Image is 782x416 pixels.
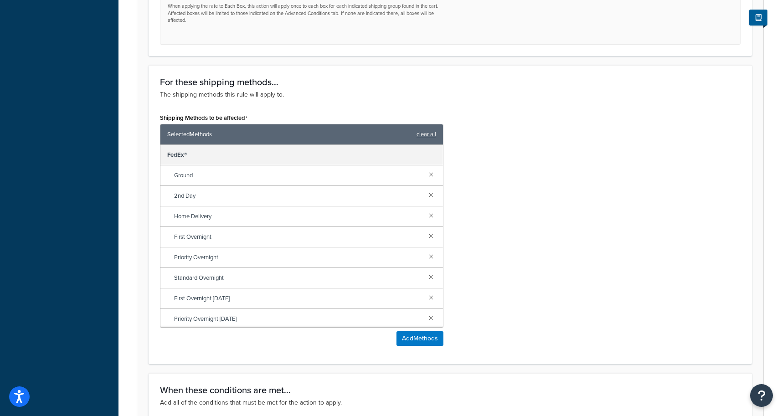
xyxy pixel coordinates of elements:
[160,398,741,408] p: Add all of the conditions that must be met for the action to apply.
[160,114,247,122] label: Shipping Methods to be affected
[160,385,741,395] h3: When these conditions are met...
[174,169,422,182] span: Ground
[174,231,422,243] span: First Overnight
[160,90,741,100] p: The shipping methods this rule will apply to.
[160,145,443,165] div: FedEx®
[174,292,422,305] span: First Overnight [DATE]
[417,128,436,141] a: clear all
[174,190,422,202] span: 2nd Day
[749,10,767,26] button: Show Help Docs
[160,77,741,87] h3: For these shipping methods...
[396,331,443,346] button: AddMethods
[750,384,773,407] button: Open Resource Center
[174,313,422,325] span: Priority Overnight [DATE]
[174,272,422,284] span: Standard Overnight
[174,210,422,223] span: Home Delivery
[174,251,422,264] span: Priority Overnight
[168,3,450,24] p: When applying the rate to Each Box, this action will apply once to each box for each indicated sh...
[167,128,412,141] span: Selected Methods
